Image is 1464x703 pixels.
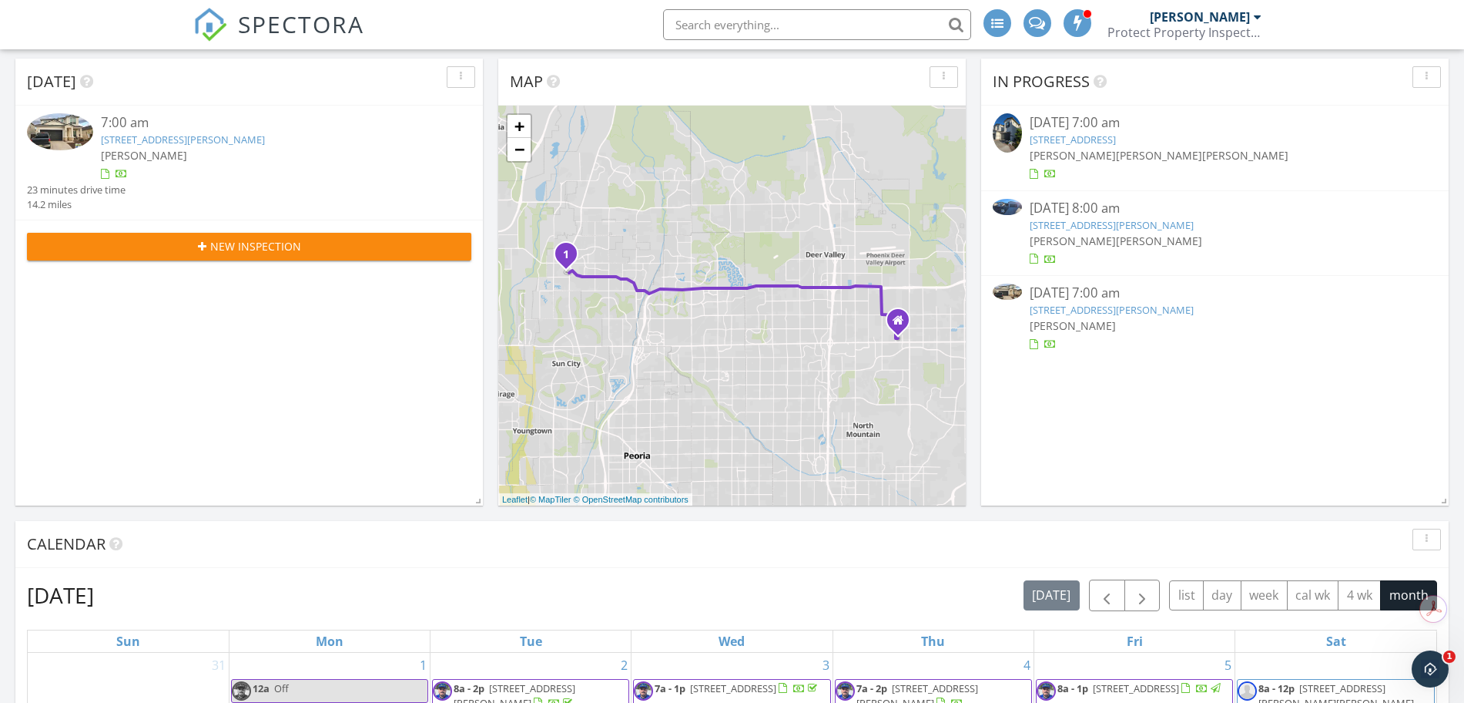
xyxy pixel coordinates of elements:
[193,21,364,53] a: SPECTORA
[618,653,631,678] a: Go to September 2, 2025
[1116,234,1202,248] span: [PERSON_NAME]
[1030,234,1116,248] span: [PERSON_NAME]
[1169,580,1204,610] button: list
[574,495,688,504] a: © OpenStreetMap contributors
[113,631,143,652] a: Sunday
[634,681,653,701] img: img_4664.jpeg
[993,71,1090,92] span: In Progress
[1258,681,1295,695] span: 8a - 12p
[253,681,270,695] span: 12a
[27,197,126,212] div: 14.2 miles
[27,113,93,150] img: 7502375%2Fcover_photos%2FjMpBIA7KwTq43DvrFArH%2Fsmall.jpg
[655,681,820,695] a: 7a - 1p [STREET_ADDRESS]
[508,138,531,161] a: Zoom out
[101,133,265,146] a: [STREET_ADDRESS][PERSON_NAME]
[209,653,229,678] a: Go to August 31, 2025
[993,113,1022,153] img: 9274344%2Fcover_photos%2Fu1Up3y2DGf0lEWqjOT5t%2Fsmall.jpg
[313,631,347,652] a: Monday
[1380,580,1437,610] button: month
[1057,681,1223,695] a: 8a - 1p [STREET_ADDRESS]
[1020,653,1034,678] a: Go to September 4, 2025
[690,681,776,695] span: [STREET_ADDRESS]
[1089,580,1125,611] button: Previous month
[1202,148,1288,163] span: [PERSON_NAME]
[454,681,484,695] span: 8a - 2p
[1030,113,1400,133] div: [DATE] 7:00 am
[417,653,430,678] a: Go to September 1, 2025
[993,199,1437,267] a: [DATE] 8:00 am [STREET_ADDRESS][PERSON_NAME] [PERSON_NAME][PERSON_NAME]
[1287,580,1339,610] button: cal wk
[1116,148,1202,163] span: [PERSON_NAME]
[508,115,531,138] a: Zoom in
[238,8,364,40] span: SPECTORA
[27,113,471,212] a: 7:00 am [STREET_ADDRESS][PERSON_NAME] [PERSON_NAME] 23 minutes drive time 14.2 miles
[1203,580,1241,610] button: day
[27,233,471,261] button: New Inspection
[1150,9,1250,25] div: [PERSON_NAME]
[1030,303,1194,317] a: [STREET_ADDRESS][PERSON_NAME]
[655,681,685,695] span: 7a - 1p
[993,284,1022,300] img: 7502375%2Fcover_photos%2FjMpBIA7KwTq43DvrFArH%2Fsmall.jpg
[819,653,833,678] a: Go to September 3, 2025
[663,9,971,40] input: Search everything...
[193,8,227,42] img: The Best Home Inspection Software - Spectora
[1124,580,1161,611] button: Next month
[27,183,126,197] div: 23 minutes drive time
[566,254,575,263] div: 10308 W Albert Ln , Peoria, AZ 85382
[1030,148,1116,163] span: [PERSON_NAME]
[517,631,545,652] a: Tuesday
[1030,133,1116,146] a: [STREET_ADDRESS]
[993,284,1437,352] a: [DATE] 7:00 am [STREET_ADDRESS][PERSON_NAME] [PERSON_NAME]
[1030,218,1194,232] a: [STREET_ADDRESS][PERSON_NAME]
[101,148,187,163] span: [PERSON_NAME]
[433,681,452,701] img: img_4664.jpeg
[1030,199,1400,218] div: [DATE] 8:00 am
[1030,318,1116,333] span: [PERSON_NAME]
[1241,580,1288,610] button: week
[1323,631,1349,652] a: Saturday
[1412,651,1449,688] iframe: Intercom live chat
[510,71,543,92] span: Map
[1030,284,1400,303] div: [DATE] 7:00 am
[274,681,289,695] span: Off
[993,199,1022,215] img: 9083472%2Fcover_photos%2Fkk3tfAwvNUo79rbmKT7G%2Fsmall.jpeg
[1037,681,1056,701] img: img_4664.jpeg
[1338,580,1381,610] button: 4 wk
[856,681,887,695] span: 7a - 2p
[563,250,569,261] i: 1
[918,631,948,652] a: Thursday
[530,495,571,504] a: © MapTiler
[1221,653,1235,678] a: Go to September 5, 2025
[1023,580,1080,610] button: [DATE]
[836,681,855,701] img: img_4664.jpeg
[27,533,106,554] span: Calendar
[898,320,907,329] div: 131 E Danbury Rd. , Phoenix AZ 85022
[993,113,1437,182] a: [DATE] 7:00 am [STREET_ADDRESS] [PERSON_NAME][PERSON_NAME][PERSON_NAME]
[101,113,434,133] div: 7:00 am
[210,238,301,254] span: New Inspection
[502,495,528,504] a: Leaflet
[715,631,748,652] a: Wednesday
[1107,25,1261,40] div: Protect Property Inspections
[1093,681,1179,695] span: [STREET_ADDRESS]
[1057,681,1088,695] span: 8a - 1p
[232,681,251,701] img: img_4664.jpeg
[498,493,692,506] div: |
[1124,631,1146,652] a: Friday
[27,71,76,92] span: [DATE]
[27,580,94,610] h2: [DATE]
[1443,651,1456,663] span: 1
[1238,681,1257,701] img: default-user-f0147aede5fd5fa78ca7ade42f37bd4542148d508eef1c3d3ea960f66861d68b.jpg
